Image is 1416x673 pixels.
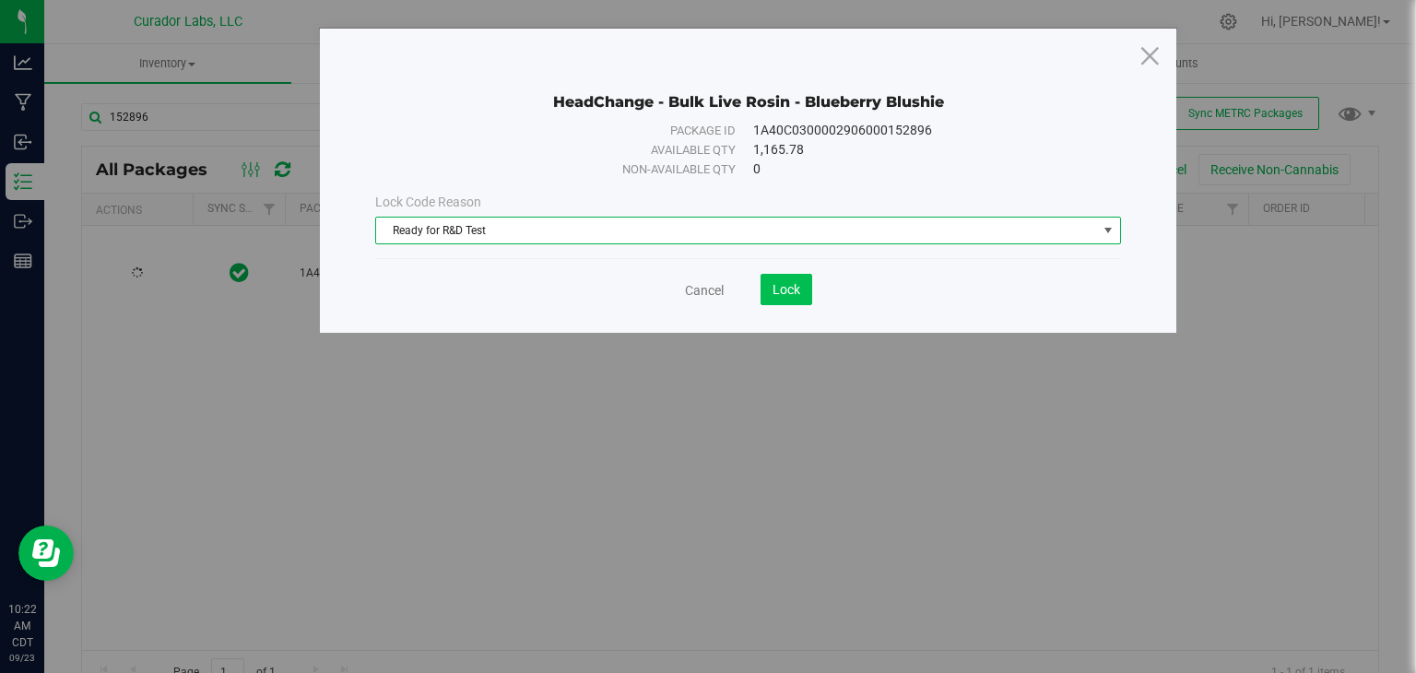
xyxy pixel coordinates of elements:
[407,141,736,159] div: Available qty
[753,121,1089,140] div: 1A40C0300002906000152896
[375,195,481,209] span: Lock Code Reason
[376,218,1097,243] span: Ready for R&D Test
[18,525,74,581] iframe: Resource center
[753,140,1089,159] div: 1,165.78
[375,65,1121,112] div: HeadChange - Bulk Live Rosin - Blueberry Blushie
[685,281,724,300] a: Cancel
[761,274,812,305] button: Lock
[1097,218,1120,243] span: select
[753,159,1089,179] div: 0
[773,282,800,297] span: Lock
[407,160,736,179] div: Non-available qty
[407,122,736,140] div: Package ID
